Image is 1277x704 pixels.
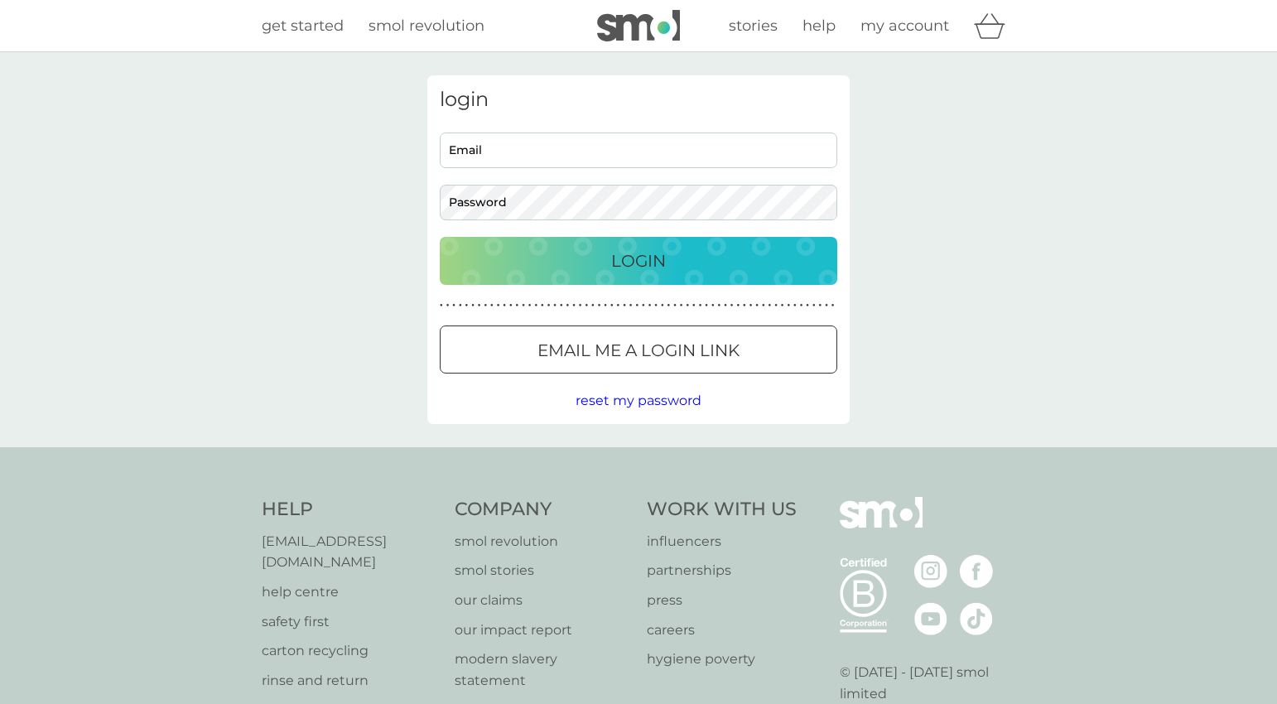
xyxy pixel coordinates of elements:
[806,301,809,310] p: ●
[585,301,588,310] p: ●
[692,301,696,310] p: ●
[262,640,438,662] p: carton recycling
[724,301,727,310] p: ●
[262,17,344,35] span: get started
[654,301,658,310] p: ●
[579,301,582,310] p: ●
[787,301,790,310] p: ●
[647,649,797,670] a: hygiene poverty
[749,301,753,310] p: ●
[455,649,631,691] p: modern slavery statement
[591,301,595,310] p: ●
[831,301,835,310] p: ●
[440,88,837,112] h3: login
[440,301,443,310] p: ●
[522,301,525,310] p: ●
[635,301,638,310] p: ●
[459,301,462,310] p: ●
[537,337,740,364] p: Email me a login link
[369,17,484,35] span: smol revolution
[478,301,481,310] p: ●
[262,531,438,573] a: [EMAIL_ADDRESS][DOMAIN_NAME]
[960,602,993,635] img: visit the smol Tiktok page
[610,301,614,310] p: ●
[711,301,715,310] p: ●
[440,237,837,285] button: Login
[617,301,620,310] p: ●
[516,301,519,310] p: ●
[623,301,626,310] p: ●
[566,301,570,310] p: ●
[509,301,513,310] p: ●
[490,301,494,310] p: ●
[455,620,631,641] a: our impact report
[860,17,949,35] span: my account
[547,301,551,310] p: ●
[729,17,778,35] span: stories
[629,301,633,310] p: ●
[553,301,557,310] p: ●
[534,301,537,310] p: ●
[914,602,947,635] img: visit the smol Youtube page
[819,301,822,310] p: ●
[800,301,803,310] p: ●
[369,14,484,38] a: smol revolution
[528,301,532,310] p: ●
[598,301,601,310] p: ●
[465,301,469,310] p: ●
[730,301,734,310] p: ●
[781,301,784,310] p: ●
[597,10,680,41] img: smol
[484,301,487,310] p: ●
[455,590,631,611] a: our claims
[647,590,797,611] a: press
[604,301,607,310] p: ●
[686,301,689,310] p: ●
[762,301,765,310] p: ●
[262,611,438,633] a: safety first
[647,497,797,523] h4: Work With Us
[840,662,1016,704] p: © [DATE] - [DATE] smol limited
[661,301,664,310] p: ●
[743,301,746,310] p: ●
[774,301,778,310] p: ●
[455,531,631,552] a: smol revolution
[440,325,837,374] button: Email me a login link
[455,497,631,523] h4: Company
[455,560,631,581] a: smol stories
[503,301,506,310] p: ●
[812,301,816,310] p: ●
[705,301,708,310] p: ●
[729,14,778,38] a: stories
[673,301,677,310] p: ●
[974,9,1015,42] div: basket
[755,301,759,310] p: ●
[860,14,949,38] a: my account
[262,581,438,603] a: help centre
[960,555,993,588] img: visit the smol Facebook page
[262,670,438,692] a: rinse and return
[560,301,563,310] p: ●
[262,14,344,38] a: get started
[647,560,797,581] a: partnerships
[647,620,797,641] a: careers
[718,301,721,310] p: ●
[699,301,702,310] p: ●
[572,301,576,310] p: ●
[647,531,797,552] p: influencers
[802,14,836,38] a: help
[769,301,772,310] p: ●
[452,301,455,310] p: ●
[914,555,947,588] img: visit the smol Instagram page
